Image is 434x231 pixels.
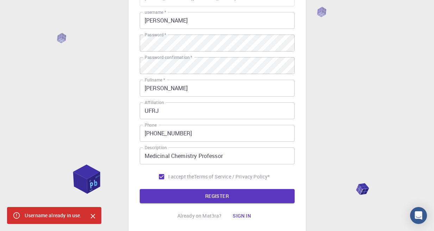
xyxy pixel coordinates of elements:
[194,173,270,180] a: Terms of Service / Privacy Policy*
[168,173,194,180] span: I accept the
[145,9,166,15] label: username
[145,145,167,151] label: Description
[25,209,82,222] div: Username already in use.
[145,77,165,83] label: Fullname
[140,189,295,203] button: REGISTER
[177,212,222,219] p: Already on Mat3ra?
[194,173,270,180] p: Terms of Service / Privacy Policy *
[145,122,157,128] label: Phone
[145,54,192,60] label: Password confirmation
[145,99,164,105] label: Affiliation
[145,32,166,38] label: Password
[227,209,257,223] button: Sign in
[87,211,99,222] button: Close
[410,207,427,224] div: Open Intercom Messenger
